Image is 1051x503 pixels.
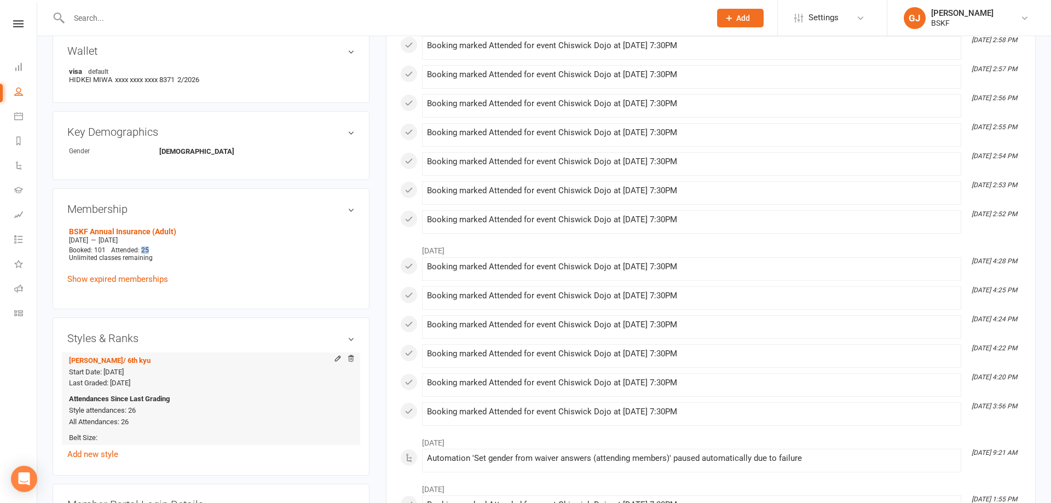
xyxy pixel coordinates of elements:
span: Last Graded: [DATE] [69,379,130,387]
div: Booking marked Attended for event Chiswick Dojo at [DATE] 7:30PM [427,99,956,108]
i: [DATE] 2:58 PM [972,36,1017,44]
li: [DATE] [400,478,1021,495]
span: Belt Size: [69,433,97,442]
i: [DATE] 4:22 PM [972,344,1017,352]
i: [DATE] 2:57 PM [972,65,1017,73]
div: Booking marked Attended for event Chiswick Dojo at [DATE] 7:30PM [427,407,956,417]
div: Booking marked Attended for event Chiswick Dojo at [DATE] 7:30PM [427,291,956,300]
span: / 6th kyu [123,356,151,365]
i: [DATE] 1:55 PM [972,495,1017,503]
div: Booking marked Attended for event Chiswick Dojo at [DATE] 7:30PM [427,128,956,137]
span: Settings [809,5,839,30]
div: Booking marked Attended for event Chiswick Dojo at [DATE] 7:30PM [427,378,956,388]
i: [DATE] 4:28 PM [972,257,1017,265]
strong: [DEMOGRAPHIC_DATA] [159,147,234,155]
i: [DATE] 2:54 PM [972,152,1017,160]
i: [DATE] 9:21 AM [972,449,1017,456]
li: [DATE] [400,431,1021,449]
div: Booking marked Attended for event Chiswick Dojo at [DATE] 7:30PM [427,41,956,50]
i: [DATE] 4:24 PM [972,315,1017,323]
div: Booking marked Attended for event Chiswick Dojo at [DATE] 7:30PM [427,320,956,329]
a: Class kiosk mode [14,302,37,327]
a: BSKF Annual Insurance (Adult) [69,227,176,236]
span: Add [736,14,750,22]
li: HIDKEI MIWA [67,65,355,85]
span: [DATE] [69,236,88,244]
a: Show expired memberships [67,274,168,284]
a: [PERSON_NAME] [69,356,151,365]
div: Gender [69,146,159,157]
span: Unlimited classes remaining [69,254,153,262]
div: Booking marked Attended for event Chiswick Dojo at [DATE] 7:30PM [427,262,956,271]
a: People [14,80,37,105]
span: default [85,67,112,76]
div: — [66,236,355,245]
h3: Wallet [67,45,355,57]
a: Reports [14,130,37,154]
div: Booking marked Attended for event Chiswick Dojo at [DATE] 7:30PM [427,157,956,166]
a: Roll call kiosk mode [14,277,37,302]
div: BSKF [931,18,994,28]
div: GJ [904,7,926,29]
div: Booking marked Attended for event Chiswick Dojo at [DATE] 7:30PM [427,349,956,359]
div: Booking marked Attended for event Chiswick Dojo at [DATE] 7:30PM [427,70,956,79]
span: xxxx xxxx xxxx 8371 [115,76,175,84]
i: [DATE] 2:52 PM [972,210,1017,218]
span: Style attendances: 26 [69,406,136,414]
div: [PERSON_NAME] [931,8,994,18]
span: 2/2026 [177,76,199,84]
span: Start Date: [DATE] [69,368,124,376]
a: Add new style [67,449,118,459]
h3: Styles & Ranks [67,332,355,344]
span: All Attendances: 26 [69,418,129,426]
a: Calendar [14,105,37,130]
h3: Membership [67,203,355,215]
strong: visa [69,67,349,76]
span: Booked: 101 [69,246,106,254]
a: Assessments [14,204,37,228]
div: Booking marked Attended for event Chiswick Dojo at [DATE] 7:30PM [427,215,956,224]
li: [DATE] [400,239,1021,257]
strong: Attendances Since Last Grading [69,394,170,405]
a: What's New [14,253,37,277]
i: [DATE] 3:56 PM [972,402,1017,410]
div: Open Intercom Messenger [11,466,37,492]
span: [DATE] [99,236,118,244]
i: [DATE] 4:25 PM [972,286,1017,294]
button: Add [717,9,764,27]
div: Automation 'Set gender from waiver answers (attending members)' paused automatically due to failure [427,454,956,463]
h3: Key Demographics [67,126,355,138]
span: Attended: 25 [111,246,149,254]
div: Booking marked Attended for event Chiswick Dojo at [DATE] 7:30PM [427,186,956,195]
a: Dashboard [14,56,37,80]
i: [DATE] 4:20 PM [972,373,1017,381]
i: [DATE] 2:53 PM [972,181,1017,189]
input: Search... [66,10,703,26]
i: [DATE] 2:55 PM [972,123,1017,131]
i: [DATE] 2:56 PM [972,94,1017,102]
